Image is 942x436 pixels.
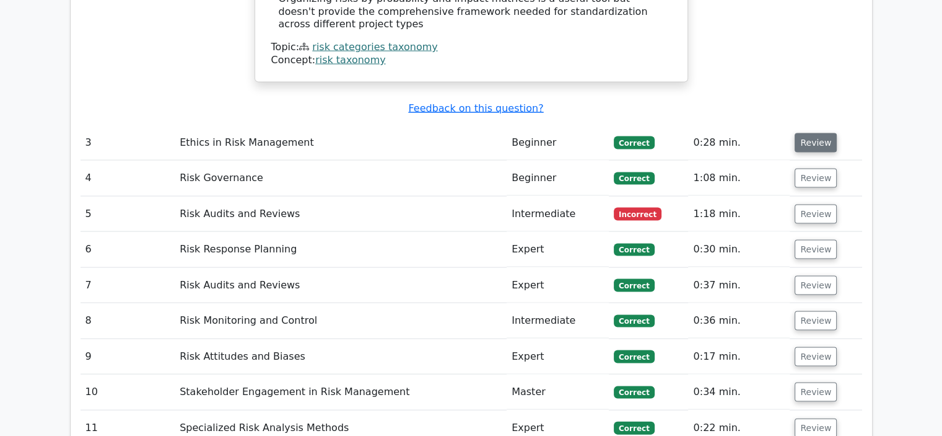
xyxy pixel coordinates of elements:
[408,102,543,114] a: Feedback on this question?
[614,244,654,256] span: Correct
[688,339,790,375] td: 0:17 min.
[688,303,790,339] td: 0:36 min.
[81,125,175,161] td: 3
[795,347,837,367] button: Review
[175,232,507,267] td: Risk Response Planning
[795,240,837,259] button: Review
[795,276,837,295] button: Review
[175,375,507,410] td: Stakeholder Engagement in Risk Management
[614,172,654,185] span: Correct
[175,161,507,196] td: Risk Governance
[507,197,609,232] td: Intermediate
[312,41,438,53] a: risk categories taxonomy
[507,375,609,410] td: Master
[507,303,609,339] td: Intermediate
[507,161,609,196] td: Beginner
[795,133,837,153] button: Review
[688,375,790,410] td: 0:34 min.
[507,125,609,161] td: Beginner
[81,303,175,339] td: 8
[81,161,175,196] td: 4
[614,422,654,434] span: Correct
[507,339,609,375] td: Expert
[614,279,654,291] span: Correct
[175,125,507,161] td: Ethics in Risk Management
[175,303,507,339] td: Risk Monitoring and Control
[688,161,790,196] td: 1:08 min.
[688,197,790,232] td: 1:18 min.
[81,197,175,232] td: 5
[507,232,609,267] td: Expert
[795,205,837,224] button: Review
[81,268,175,303] td: 7
[81,232,175,267] td: 6
[795,311,837,331] button: Review
[795,383,837,402] button: Review
[507,268,609,303] td: Expert
[81,375,175,410] td: 10
[614,315,654,327] span: Correct
[175,268,507,303] td: Risk Audits and Reviews
[175,339,507,375] td: Risk Attitudes and Biases
[81,339,175,375] td: 9
[175,197,507,232] td: Risk Audits and Reviews
[688,125,790,161] td: 0:28 min.
[271,54,671,67] div: Concept:
[315,54,386,66] a: risk taxonomy
[614,136,654,149] span: Correct
[614,350,654,363] span: Correct
[688,268,790,303] td: 0:37 min.
[614,386,654,399] span: Correct
[614,208,661,220] span: Incorrect
[795,169,837,188] button: Review
[271,41,671,54] div: Topic:
[688,232,790,267] td: 0:30 min.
